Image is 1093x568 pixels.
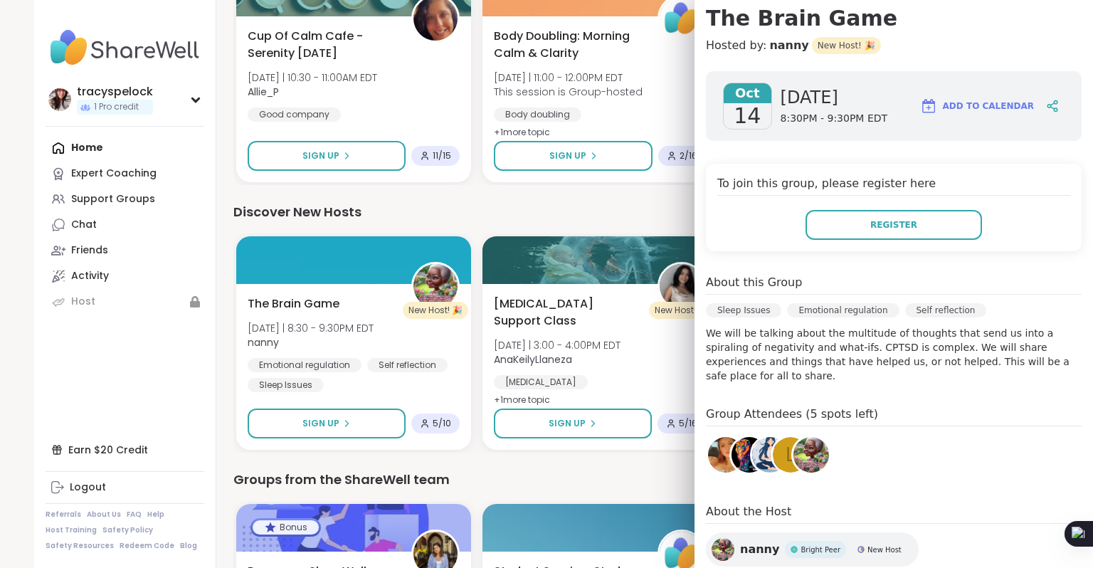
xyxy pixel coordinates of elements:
img: nanny [712,538,734,561]
h3: The Brain Game [706,6,1082,31]
div: Sleep Issues [706,303,781,317]
span: Sign Up [549,417,586,430]
span: 2 / 16 [680,150,697,162]
a: Blog [180,541,197,551]
span: l [786,441,796,469]
img: coco985 [708,437,744,473]
img: Jayde444 [752,437,788,473]
a: Erin32 [729,435,769,475]
a: Support Groups [46,186,204,212]
button: Register [806,210,982,240]
span: 14 [734,103,761,129]
div: New Host! 🎉 [649,302,714,319]
a: l [771,435,810,475]
span: 5 / 16 [679,418,697,429]
img: ShareWell Nav Logo [46,23,204,73]
div: Support Groups [71,192,155,206]
a: Jayde444 [750,435,790,475]
a: Chat [46,212,204,238]
a: Friends [46,238,204,263]
div: Logout [70,480,106,495]
span: New Host [867,545,902,555]
span: [MEDICAL_DATA] Support Class [494,295,642,330]
span: Register [870,219,917,231]
span: Oct [724,83,771,103]
span: Sign Up [549,149,586,162]
a: FAQ [127,510,142,520]
a: Logout [46,475,204,500]
b: nanny [248,335,279,349]
span: Bright Peer [801,545,840,555]
span: 5 / 10 [433,418,451,429]
span: Sign Up [302,417,339,430]
a: Safety Resources [46,541,114,551]
span: nanny [740,541,779,558]
a: Expert Coaching [46,161,204,186]
img: AnaKeilyLlaneza [660,264,704,308]
div: Friends [71,243,108,258]
h4: To join this group, please register here [717,175,1070,196]
div: Sleep Issues [248,378,324,392]
span: 1 Pro credit [94,101,139,113]
span: Add to Calendar [943,100,1034,112]
a: nanny [769,37,808,54]
a: Host [46,289,204,315]
a: coco985 [706,435,746,475]
span: [DATE] | 8:30 - 9:30PM EDT [248,321,374,335]
div: Self reflection [367,358,448,372]
img: New Host [857,546,865,553]
img: ShareWell Logomark [920,98,937,115]
div: Activity [71,269,109,283]
b: AnaKeilyLlaneza [494,352,572,367]
span: [DATE] | 10:30 - 11:00AM EDT [248,70,377,85]
a: Safety Policy [102,525,153,535]
h4: Group Attendees (5 spots left) [706,406,1082,426]
div: Good company [248,107,341,122]
span: [DATE] | 3:00 - 4:00PM EDT [494,338,621,352]
span: Body Doubling: Morning Calm & Clarity [494,28,642,62]
b: Allie_P [248,85,279,99]
p: We will be talking about the multitude of thoughts that send us into a spiraling of negativity an... [706,326,1082,383]
button: Sign Up [248,141,406,171]
div: [MEDICAL_DATA] [494,375,588,389]
div: Emotional regulation [787,303,899,317]
span: Sign Up [302,149,339,162]
h4: Hosted by: [706,37,1082,54]
img: tracyspelock [48,88,71,111]
a: Referrals [46,510,81,520]
a: Help [147,510,164,520]
span: 8:30PM - 9:30PM EDT [781,112,888,126]
button: Sign Up [248,409,406,438]
img: nanny [413,264,458,308]
a: Host Training [46,525,97,535]
div: Groups from the ShareWell team [233,470,1042,490]
div: Earn $20 Credit [46,437,204,463]
span: New Host! 🎉 [812,37,881,54]
div: New Host! 🎉 [403,302,468,319]
img: Bright Peer [791,546,798,553]
img: Erin32 [732,437,767,473]
h4: About this Group [706,274,802,291]
a: About Us [87,510,121,520]
a: Redeem Code [120,541,174,551]
div: Self reflection [905,303,987,317]
div: Host [71,295,95,309]
a: nannynannyBright PeerBright PeerNew HostNew Host [706,532,919,567]
button: Add to Calendar [914,89,1040,123]
div: Bonus [253,520,319,535]
button: Sign Up [494,409,652,438]
span: Cup Of Calm Cafe - Serenity [DATE] [248,28,396,62]
span: This session is Group-hosted [494,85,643,99]
div: tracyspelock [77,84,153,100]
button: Sign Up [494,141,653,171]
div: Discover New Hosts [233,202,1042,222]
div: Chat [71,218,97,232]
a: nanny [791,435,831,475]
span: The Brain Game [248,295,339,312]
span: [DATE] [781,86,888,109]
div: Expert Coaching [71,167,157,181]
div: Emotional regulation [248,358,361,372]
span: 11 / 15 [433,150,451,162]
span: [DATE] | 11:00 - 12:00PM EDT [494,70,643,85]
img: nanny [793,437,829,473]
